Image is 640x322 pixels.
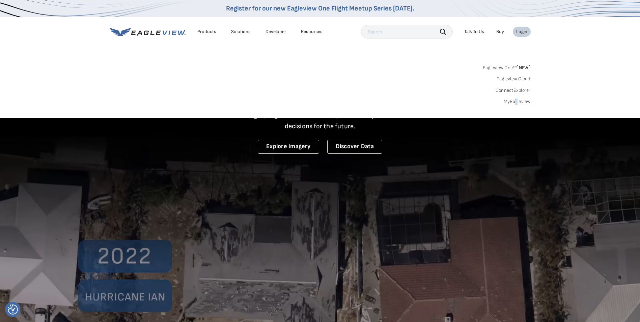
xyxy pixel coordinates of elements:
[464,29,484,35] div: Talk To Us
[258,140,319,154] a: Explore Imagery
[496,29,504,35] a: Buy
[226,4,414,12] a: Register for our new Eagleview One Flight Meetup Series [DATE].
[517,65,530,71] span: NEW
[361,25,453,38] input: Search
[301,29,323,35] div: Resources
[8,304,18,315] img: Revisit consent button
[327,140,382,154] a: Discover Data
[231,29,251,35] div: Solutions
[497,76,531,82] a: Eagleview Cloud
[504,99,531,105] a: MyEagleview
[516,29,527,35] div: Login
[483,63,531,71] a: Eagleview One™*NEW*
[8,304,18,315] button: Consent Preferences
[266,29,286,35] a: Developer
[197,29,216,35] div: Products
[496,87,531,93] a: ConnectExplorer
